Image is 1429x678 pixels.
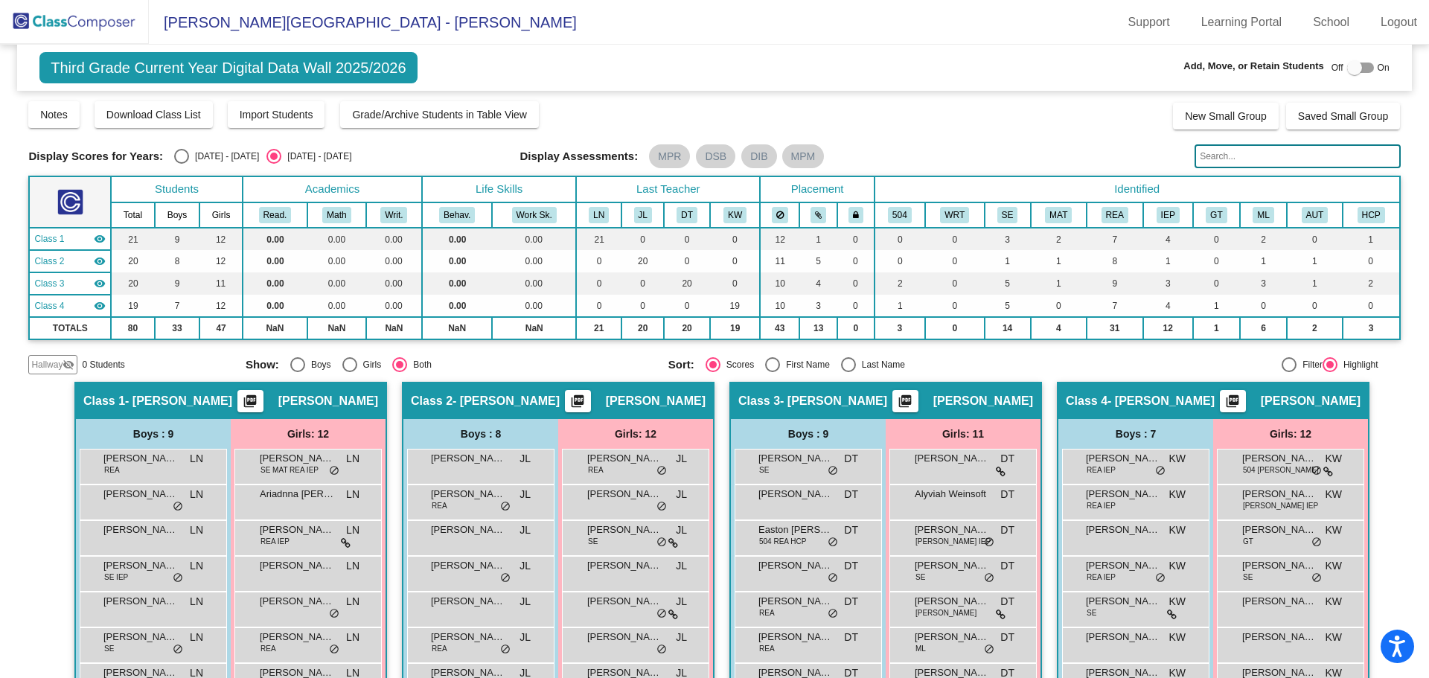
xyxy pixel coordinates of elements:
mat-radio-group: Select an option [174,149,351,164]
td: 1 [875,295,925,317]
td: 0.00 [492,250,576,272]
td: 0.00 [307,272,366,295]
td: NaN [243,317,307,339]
div: Boys : 7 [1058,419,1213,449]
mat-icon: picture_as_pdf [896,394,914,415]
td: 0 [1193,228,1240,250]
span: 0 Students [82,358,124,371]
span: - [PERSON_NAME] [1107,394,1215,409]
span: KW [1325,487,1342,502]
button: New Small Group [1173,103,1279,129]
td: 0 [1343,295,1400,317]
td: 3 [1343,317,1400,339]
span: LN [346,451,359,467]
th: Multi-Language Learner [1240,202,1287,228]
span: Class 3 [738,394,780,409]
span: JL [676,451,687,467]
div: Last Name [856,358,905,371]
td: 0 [875,250,925,272]
td: 4 [1143,228,1193,250]
td: 0.00 [422,250,492,272]
td: Dustin Triplett - Triplett [29,272,111,295]
th: Laurel Nagle [576,202,621,228]
span: [PERSON_NAME] [431,487,505,502]
td: 1 [1143,250,1193,272]
td: 9 [155,228,200,250]
span: [PERSON_NAME] [587,451,662,466]
td: 0 [621,272,664,295]
span: REA [588,464,604,476]
td: 20 [111,250,155,272]
button: Print Students Details [565,390,591,412]
td: 2 [1031,228,1087,250]
span: [PERSON_NAME] [915,451,989,466]
th: Social Emotional Challenges [985,202,1031,228]
td: 21 [576,317,621,339]
td: 14 [985,317,1031,339]
span: DT [1000,451,1014,467]
button: Work Sk. [512,207,557,223]
td: 80 [111,317,155,339]
button: Print Students Details [237,390,263,412]
div: Boys : 9 [731,419,886,449]
button: Saved Small Group [1286,103,1400,129]
td: 0.00 [243,250,307,272]
span: do_not_disturb_alt [656,465,667,477]
mat-icon: visibility [94,233,106,245]
a: Logout [1369,10,1429,34]
th: Total [111,202,155,228]
span: Class 1 [83,394,125,409]
td: 0 [1343,250,1400,272]
th: Gifted and Talented [1193,202,1240,228]
div: Both [407,358,432,371]
td: 10 [760,272,799,295]
td: 0 [621,295,664,317]
td: 1 [985,250,1031,272]
span: Third Grade Current Year Digital Data Wall 2025/2026 [39,52,417,83]
th: Dustin Triplett [664,202,710,228]
td: NaN [422,317,492,339]
td: 47 [199,317,242,339]
input: Search... [1195,144,1400,168]
td: 7 [1087,295,1143,317]
td: 0.00 [366,228,422,250]
td: 12 [199,250,242,272]
td: 12 [1143,317,1193,339]
div: Girls: 12 [1213,419,1368,449]
span: KW [1169,451,1186,467]
div: Filter [1297,358,1323,371]
span: Add, Move, or Retain Students [1183,59,1324,74]
td: 1 [1031,250,1087,272]
td: 19 [710,295,760,317]
td: 2 [1343,272,1400,295]
td: 0 [576,272,621,295]
mat-icon: picture_as_pdf [1224,394,1241,415]
span: - [PERSON_NAME] [453,394,560,409]
td: 0.00 [243,228,307,250]
span: LN [346,487,359,502]
td: Jade Lee - Lee [29,250,111,272]
span: Display Scores for Years: [28,150,163,163]
span: Show: [246,358,279,371]
td: 1 [1193,295,1240,317]
span: Class 4 [34,299,64,313]
th: Health Care Action Plan [1343,202,1400,228]
mat-icon: visibility_off [63,359,74,371]
td: 1 [799,228,837,250]
span: Class 1 [34,232,64,246]
th: Jade Lee [621,202,664,228]
button: Behav. [439,207,475,223]
td: 19 [111,295,155,317]
span: JL [520,451,531,467]
td: 11 [199,272,242,295]
span: Import Students [240,109,313,121]
td: 0.00 [492,295,576,317]
th: Autism Program [1287,202,1343,228]
span: [PERSON_NAME] [933,394,1033,409]
button: Notes [28,101,80,128]
td: 20 [621,250,664,272]
div: Boys [305,358,331,371]
span: LN [190,487,203,502]
button: KW [723,207,747,223]
td: 10 [760,295,799,317]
